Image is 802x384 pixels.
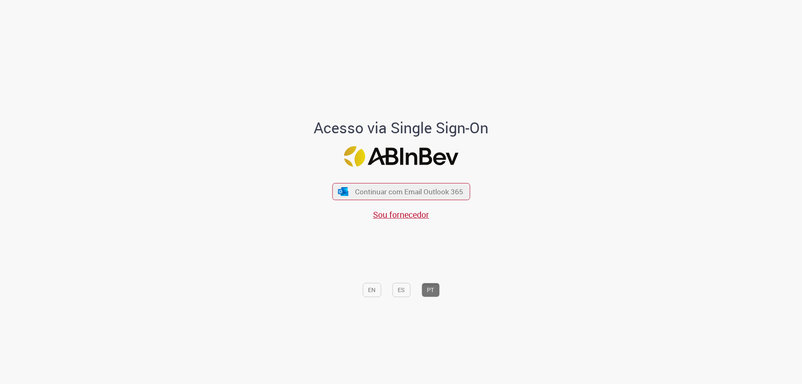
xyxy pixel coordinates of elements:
img: ícone Azure/Microsoft 360 [338,187,349,196]
h1: Acesso via Single Sign-On [285,120,517,136]
span: Continuar com Email Outlook 365 [355,187,463,196]
button: ES [392,283,410,297]
button: EN [363,283,381,297]
button: ícone Azure/Microsoft 360 Continuar com Email Outlook 365 [332,183,470,200]
a: Sou fornecedor [373,209,429,220]
button: PT [421,283,439,297]
img: Logo ABInBev [344,146,458,167]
